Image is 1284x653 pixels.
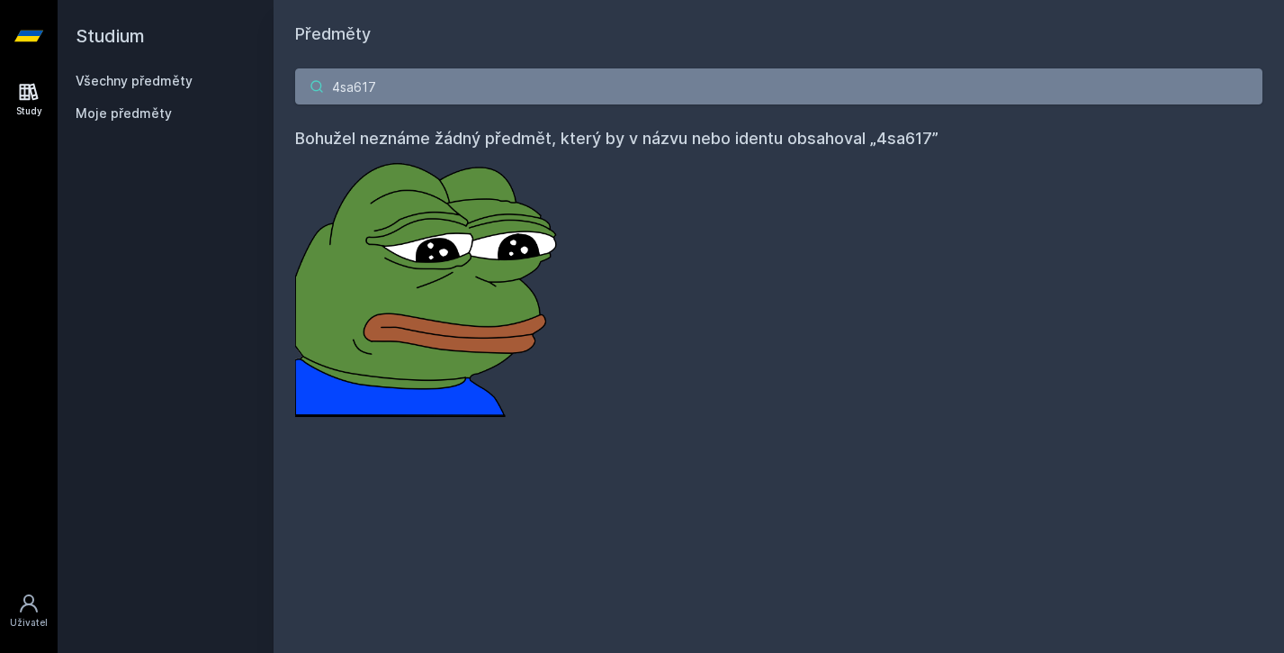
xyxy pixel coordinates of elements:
a: Všechny předměty [76,73,193,88]
a: Uživatel [4,584,54,639]
span: Moje předměty [76,104,172,122]
input: Název nebo ident předmětu… [295,68,1262,104]
div: Uživatel [10,616,48,630]
div: Study [16,104,42,118]
h1: Předměty [295,22,1262,47]
img: error_picture.png [295,151,565,417]
h4: Bohužel neznáme žádný předmět, který by v názvu nebo identu obsahoval „4sa617” [295,126,1262,151]
a: Study [4,72,54,127]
